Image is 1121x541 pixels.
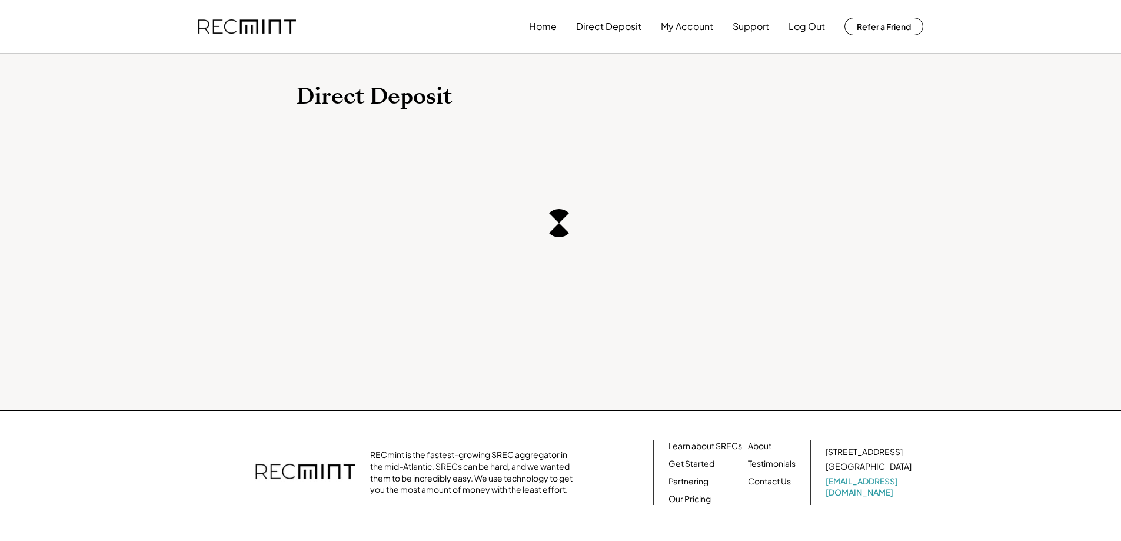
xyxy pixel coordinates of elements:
[668,493,711,505] a: Our Pricing
[529,15,557,38] button: Home
[748,440,771,452] a: About
[733,15,769,38] button: Support
[826,446,903,458] div: [STREET_ADDRESS]
[826,461,912,473] div: [GEOGRAPHIC_DATA]
[668,476,708,487] a: Partnering
[661,15,713,38] button: My Account
[198,19,296,34] img: recmint-logotype%403x.png
[826,476,914,499] a: [EMAIL_ADDRESS][DOMAIN_NAME]
[668,458,714,470] a: Get Started
[255,452,355,493] img: recmint-logotype%403x.png
[748,458,796,470] a: Testimonials
[576,15,641,38] button: Direct Deposit
[844,18,923,35] button: Refer a Friend
[789,15,825,38] button: Log Out
[748,476,791,487] a: Contact Us
[296,83,826,111] h1: Direct Deposit
[668,440,742,452] a: Learn about SRECs
[370,449,579,495] div: RECmint is the fastest-growing SREC aggregator in the mid-Atlantic. SRECs can be hard, and we wan...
